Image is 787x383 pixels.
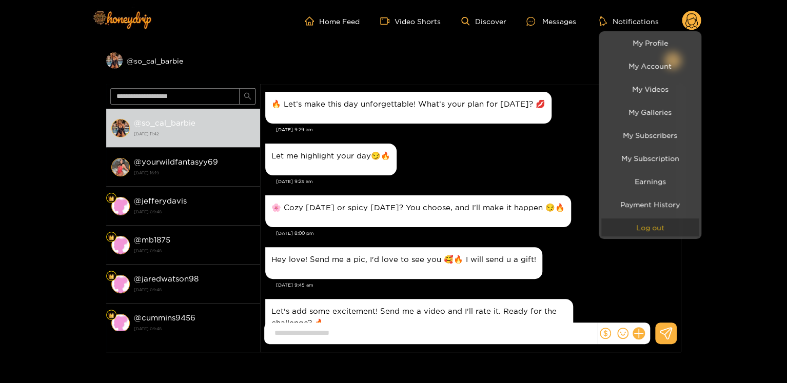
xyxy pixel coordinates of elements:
a: My Subscription [601,149,699,167]
button: Log out [601,218,699,236]
a: Payment History [601,195,699,213]
a: My Profile [601,34,699,52]
a: My Galleries [601,103,699,121]
a: My Account [601,57,699,75]
a: My Videos [601,80,699,98]
a: My Subscribers [601,126,699,144]
a: Earnings [601,172,699,190]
